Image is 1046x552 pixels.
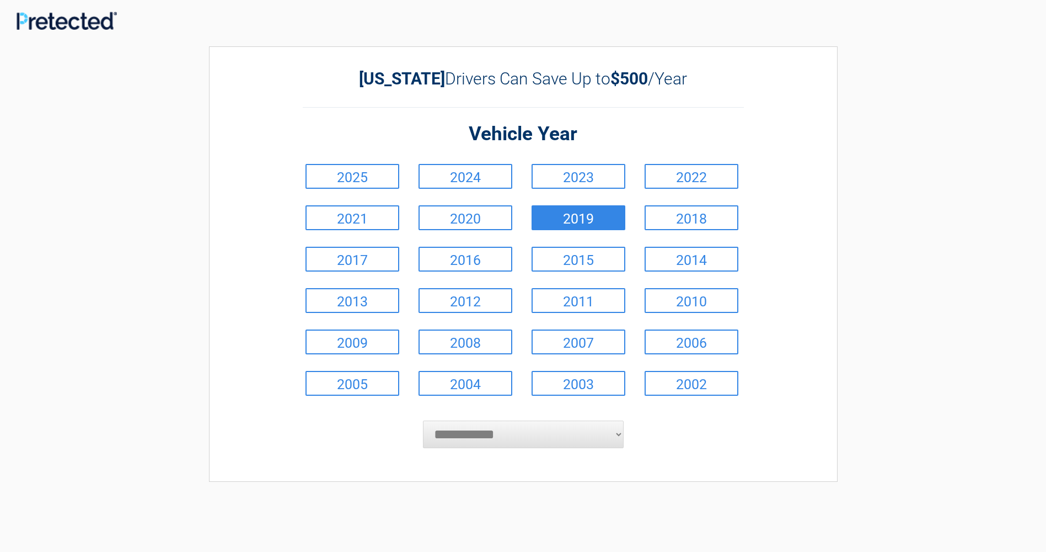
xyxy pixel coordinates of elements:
[419,205,512,230] a: 2020
[645,371,738,396] a: 2002
[303,121,744,147] h2: Vehicle Year
[419,164,512,189] a: 2024
[419,288,512,313] a: 2012
[305,371,399,396] a: 2005
[645,164,738,189] a: 2022
[645,247,738,272] a: 2014
[532,288,625,313] a: 2011
[305,330,399,354] a: 2009
[303,69,744,88] h2: Drivers Can Save Up to /Year
[645,330,738,354] a: 2006
[359,69,445,88] b: [US_STATE]
[419,330,512,354] a: 2008
[532,330,625,354] a: 2007
[532,371,625,396] a: 2003
[532,164,625,189] a: 2023
[645,205,738,230] a: 2018
[645,288,738,313] a: 2010
[305,247,399,272] a: 2017
[532,247,625,272] a: 2015
[17,12,117,30] img: Main Logo
[610,69,648,88] b: $500
[305,164,399,189] a: 2025
[532,205,625,230] a: 2019
[305,205,399,230] a: 2021
[419,371,512,396] a: 2004
[419,247,512,272] a: 2016
[305,288,399,313] a: 2013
